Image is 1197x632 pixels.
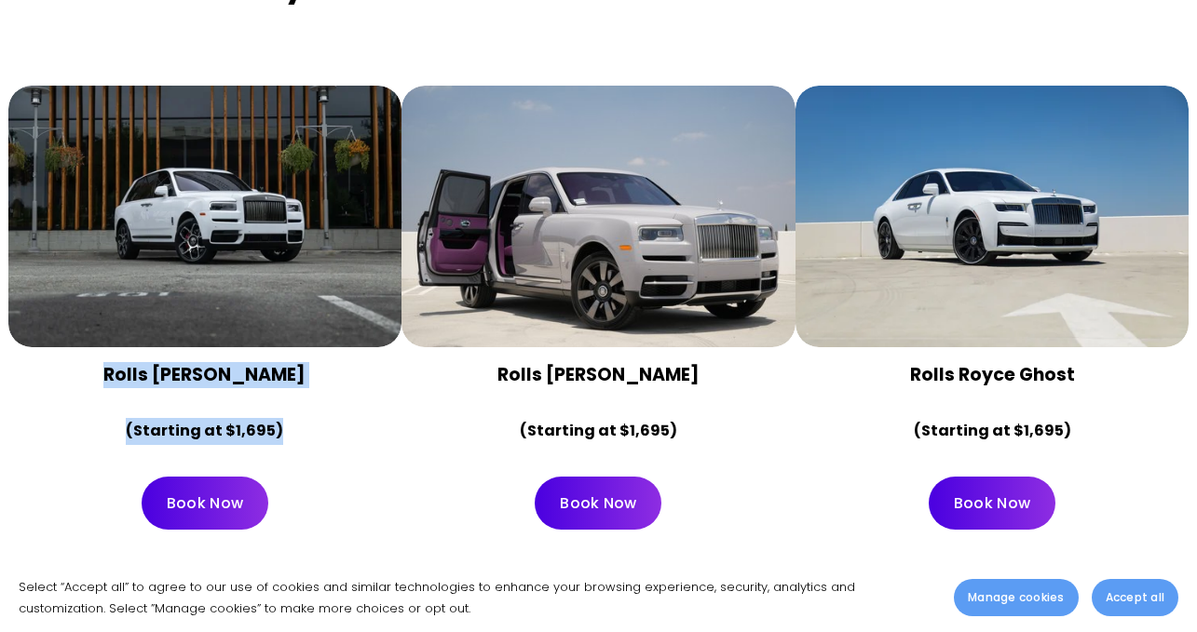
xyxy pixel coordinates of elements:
[929,477,1055,530] a: Book Now
[535,477,661,530] a: Book Now
[520,420,677,441] strong: (Starting at $1,695)
[142,477,268,530] a: Book Now
[910,362,1075,387] strong: Rolls Royce Ghost
[1106,589,1164,606] span: Accept all
[968,589,1064,606] span: Manage cookies
[954,579,1078,616] button: Manage cookies
[1092,579,1178,616] button: Accept all
[126,420,283,441] strong: (Starting at $1,695)
[914,420,1071,441] strong: (Starting at $1,695)
[103,362,306,387] strong: Rolls [PERSON_NAME]
[497,362,700,387] strong: Rolls [PERSON_NAME]
[19,576,935,620] p: Select “Accept all” to agree to our use of cookies and similar technologies to enhance your brows...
